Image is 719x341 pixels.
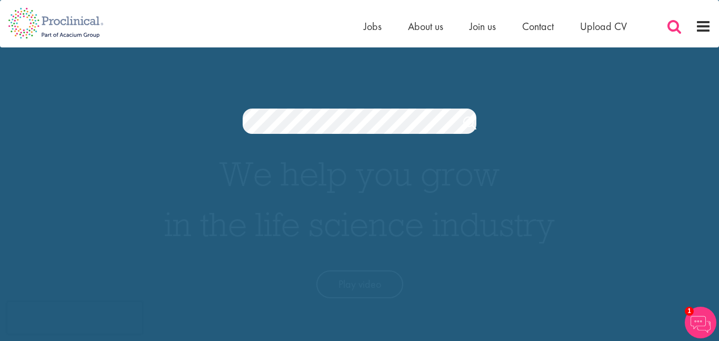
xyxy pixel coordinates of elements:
a: About us [408,20,443,33]
a: Jobs [364,20,382,33]
img: Chatbot [685,307,716,338]
span: 1 [685,307,694,316]
a: Join us [470,20,496,33]
a: Job search submit button [463,114,476,135]
a: Upload CV [580,20,627,33]
a: Contact [522,20,554,33]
